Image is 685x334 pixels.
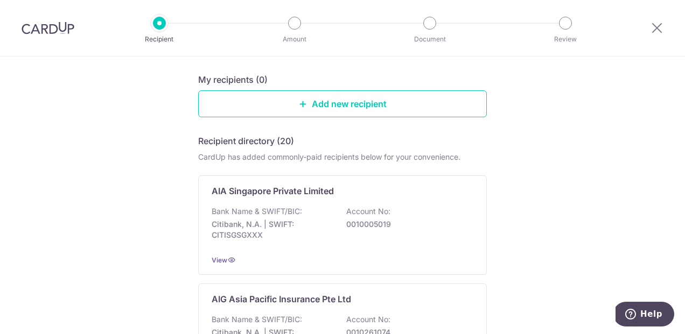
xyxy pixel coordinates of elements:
a: View [212,256,227,264]
p: Account No: [346,206,390,217]
iframe: Opens a widget where you can find more information [616,302,674,329]
p: Recipient [120,34,199,45]
img: CardUp [22,22,74,34]
a: Add new recipient [198,90,487,117]
h5: Recipient directory (20) [198,134,294,147]
div: CardUp has added commonly-paid recipients below for your convenience. [198,152,487,162]
p: AIG Asia Pacific Insurance Pte Ltd [212,293,351,305]
h5: My recipients (0) [198,73,268,86]
p: Account No: [346,314,390,325]
p: Review [526,34,605,45]
p: Bank Name & SWIFT/BIC: [212,206,302,217]
p: 0010005019 [346,219,467,230]
p: Bank Name & SWIFT/BIC: [212,314,302,325]
p: Citibank, N.A. | SWIFT: CITISGSGXXX [212,219,332,240]
p: Amount [255,34,334,45]
p: Document [390,34,470,45]
p: AIA Singapore Private Limited [212,184,334,197]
